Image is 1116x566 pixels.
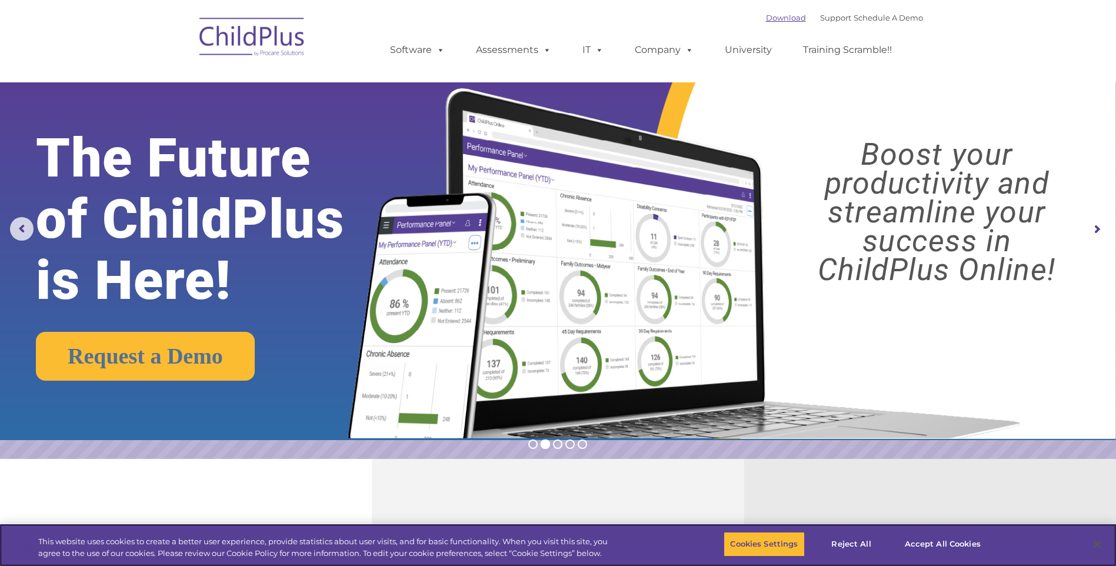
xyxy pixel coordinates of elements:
[724,532,804,557] button: Cookies Settings
[194,9,311,68] img: ChildPlus by Procare Solutions
[713,38,784,62] a: University
[766,13,923,22] font: |
[815,532,888,557] button: Reject All
[378,38,457,62] a: Software
[36,128,392,311] rs-layer: The Future of ChildPlus is Here!
[791,38,904,62] a: Training Scramble!!
[854,13,923,22] a: Schedule A Demo
[771,140,1102,284] rs-layer: Boost your productivity and streamline your success in ChildPlus Online!
[164,126,214,135] span: Phone number
[898,532,987,557] button: Accept All Cookies
[36,332,255,381] a: Request a Demo
[1084,531,1110,557] button: Close
[164,78,199,86] span: Last name
[623,38,705,62] a: Company
[820,13,851,22] a: Support
[38,536,614,559] div: This website uses cookies to create a better user experience, provide statistics about user visit...
[766,13,806,22] a: Download
[571,38,615,62] a: IT
[464,38,563,62] a: Assessments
